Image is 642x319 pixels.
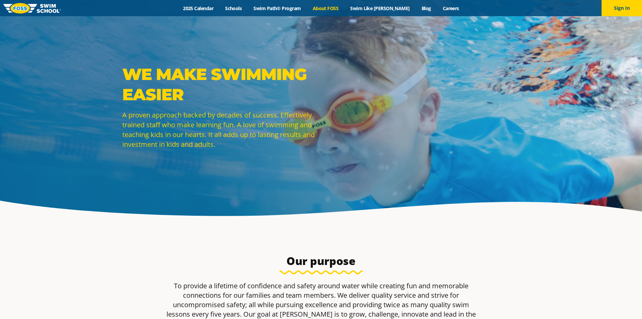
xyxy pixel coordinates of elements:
[122,64,318,105] p: WE MAKE SWIMMING EASIER
[248,5,307,11] a: Swim Path® Program
[3,3,61,14] img: FOSS Swim School Logo
[177,5,219,11] a: 2025 Calendar
[307,5,344,11] a: About FOSS
[162,254,480,268] h3: Our purpose
[344,5,416,11] a: Swim Like [PERSON_NAME]
[416,5,437,11] a: Blog
[437,5,465,11] a: Careers
[219,5,248,11] a: Schools
[122,110,318,149] p: A proven approach backed by decades of success. Effectively trained staff who make learning fun. ...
